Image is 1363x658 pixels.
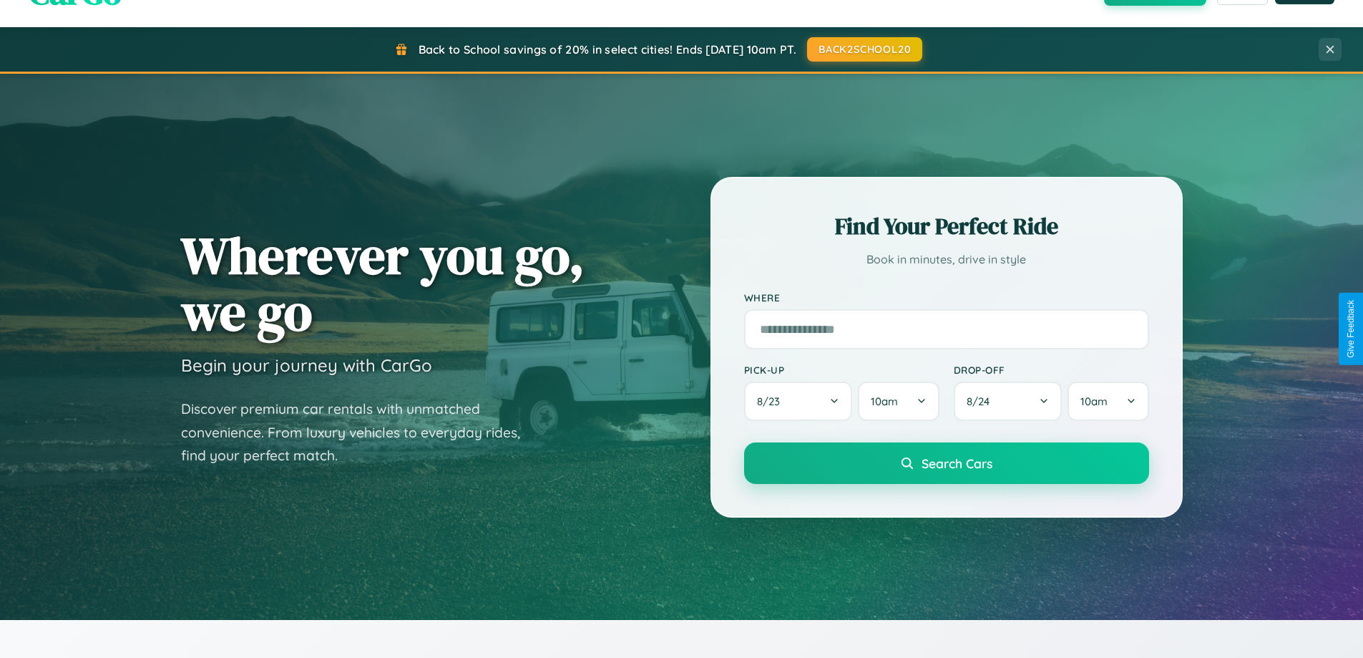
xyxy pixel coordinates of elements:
label: Drop-off [954,364,1149,376]
p: Book in minutes, drive in style [744,249,1149,270]
button: BACK2SCHOOL20 [807,37,922,62]
button: 10am [858,382,939,421]
h1: Wherever you go, we go [181,227,585,340]
button: 8/24 [954,382,1062,421]
span: 10am [871,395,898,408]
button: 8/23 [744,382,853,421]
button: Search Cars [744,442,1149,484]
h3: Begin your journey with CarGo [181,354,432,376]
span: Back to School savings of 20% in select cities! Ends [DATE] 10am PT. [419,42,796,57]
label: Where [744,291,1149,304]
span: 10am [1080,395,1108,408]
span: Search Cars [922,455,992,471]
button: 10am [1068,382,1148,421]
h2: Find Your Perfect Ride [744,211,1149,242]
label: Pick-up [744,364,939,376]
span: 8 / 24 [967,395,997,408]
span: 8 / 23 [757,395,787,408]
p: Discover premium car rentals with unmatched convenience. From luxury vehicles to everyday rides, ... [181,397,539,468]
div: Give Feedback [1346,300,1356,358]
